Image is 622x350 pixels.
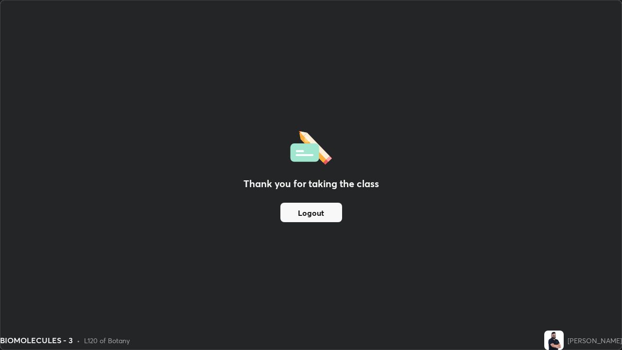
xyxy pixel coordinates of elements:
[280,203,342,222] button: Logout
[568,335,622,346] div: [PERSON_NAME]
[290,128,332,165] img: offlineFeedback.1438e8b3.svg
[77,335,80,346] div: •
[84,335,130,346] div: L120 of Botany
[544,331,564,350] img: d98aa69fbffa4e468a8ec30e0ca3030a.jpg
[243,176,379,191] h2: Thank you for taking the class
